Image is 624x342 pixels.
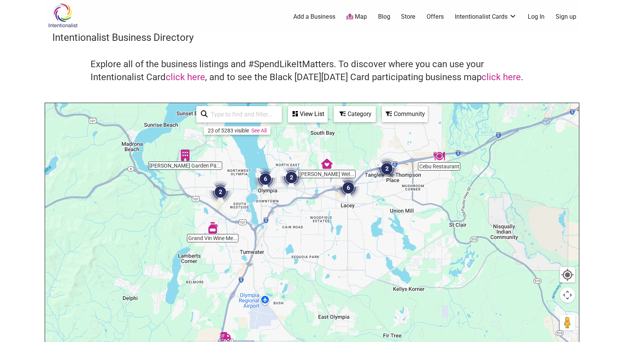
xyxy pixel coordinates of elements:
div: 2 [280,166,303,189]
h4: Explore all of the business listings and #SpendLikeItMatters. To discover where you can use your ... [91,58,533,84]
div: Community [383,107,427,121]
input: Type to find and filter... [208,107,277,122]
button: Your Location [560,267,575,282]
img: Intentionalist [45,3,81,28]
a: Add a Business [293,13,335,21]
a: click here [482,72,521,82]
div: Type to search and filter [196,106,282,123]
div: 6 [337,176,360,199]
h3: Intentionalist Business Directory [52,31,572,44]
a: Intentionalist Cards [455,13,517,21]
div: 23 of 5283 visible [208,127,249,134]
a: Store [401,13,415,21]
button: Map camera controls [560,287,575,303]
a: Offers [427,13,444,21]
a: Blog [378,13,390,21]
div: Filter by Community [382,106,428,122]
button: Drag Pegman onto the map to open Street View [560,315,575,330]
a: See All [251,127,267,134]
a: Map [346,13,367,21]
a: Sign up [556,13,576,21]
div: Scott Drapeau Wellness [321,158,333,169]
div: Filter by category [334,106,376,122]
div: 2 [375,157,398,180]
a: Log In [528,13,545,21]
div: See a list of the visible businesses [288,106,328,123]
div: Grand Vin Wine Merchants [207,222,218,234]
a: click here [166,72,205,82]
div: Cebu Restaurant [433,150,445,162]
div: Category [335,107,375,121]
div: 2 [209,181,232,203]
div: 6 [254,168,277,190]
div: Albee's Garden Parties [179,150,191,161]
div: View List [289,107,327,121]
